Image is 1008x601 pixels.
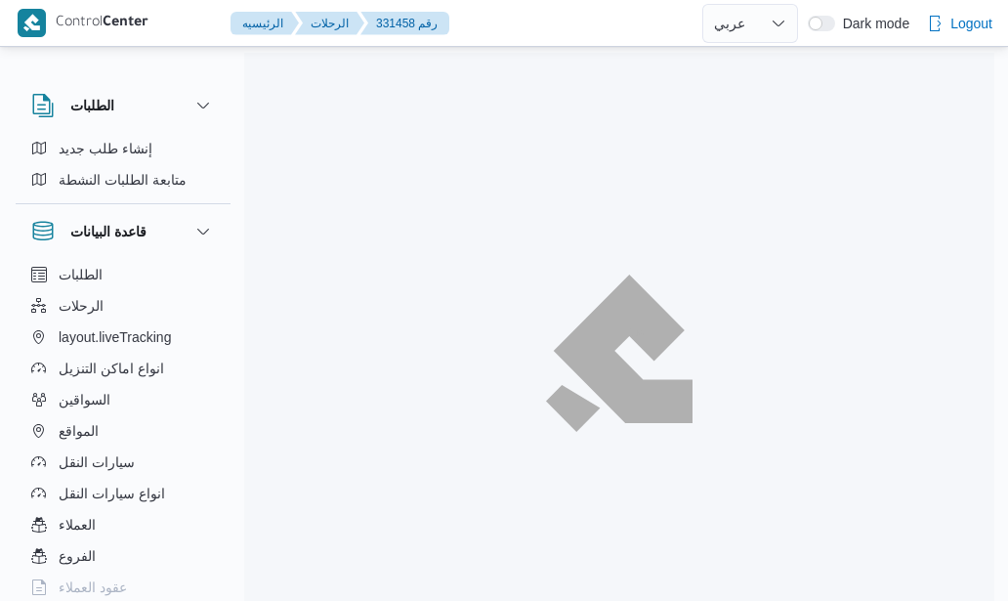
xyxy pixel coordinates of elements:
[23,509,223,540] button: العملاء
[950,12,992,35] span: Logout
[23,259,223,290] button: الطلبات
[18,9,46,37] img: X8yXhbKr1z7QwAAAABJRU5ErkJggg==
[23,133,223,164] button: إنشاء طلب جديد
[31,94,215,117] button: الطلبات
[919,4,1000,43] button: Logout
[23,164,223,195] button: متابعة الطلبات النشطة
[23,415,223,447] button: المواقع
[295,12,364,35] button: الرحلات
[31,220,215,243] button: قاعدة البيانات
[23,447,223,478] button: سيارات النقل
[59,419,99,443] span: المواقع
[70,94,114,117] h3: الطلبات
[23,478,223,509] button: انواع سيارات النقل
[59,168,187,192] span: متابعة الطلبات النشطة
[23,353,223,384] button: انواع اماكن التنزيل
[231,12,299,35] button: الرئيسيه
[59,544,96,568] span: الفروع
[23,540,223,572] button: الفروع
[59,513,96,537] span: العملاء
[59,263,103,286] span: الطلبات
[835,16,909,31] span: Dark mode
[59,576,127,599] span: عقود العملاء
[16,133,231,203] div: الطلبات
[59,388,110,411] span: السواقين
[59,294,104,318] span: الرحلات
[59,451,135,474] span: سيارات النقل
[59,325,171,349] span: layout.liveTracking
[23,384,223,415] button: السواقين
[360,12,449,35] button: 331458 رقم
[59,137,152,160] span: إنشاء طلب جديد
[59,357,164,380] span: انواع اماكن التنزيل
[59,482,165,505] span: انواع سيارات النقل
[23,322,223,353] button: layout.liveTracking
[103,16,148,31] b: Center
[70,220,147,243] h3: قاعدة البيانات
[23,290,223,322] button: الرحلات
[557,286,682,419] img: ILLA Logo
